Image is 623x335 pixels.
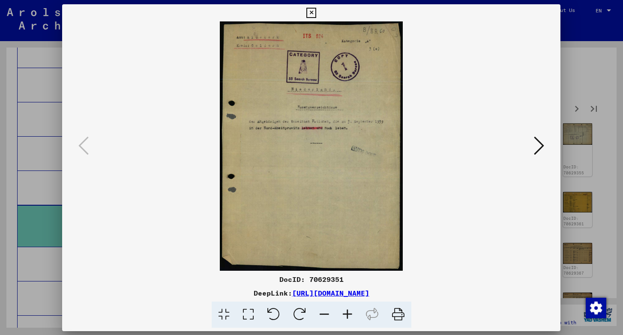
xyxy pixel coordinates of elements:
div: DocID: 70629351 [62,274,560,284]
div: Change consent [585,297,606,318]
div: DeepLink: [62,288,560,298]
img: Change consent [586,298,606,318]
a: [URL][DOMAIN_NAME] [292,289,369,297]
img: 001.jpg [91,21,531,271]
